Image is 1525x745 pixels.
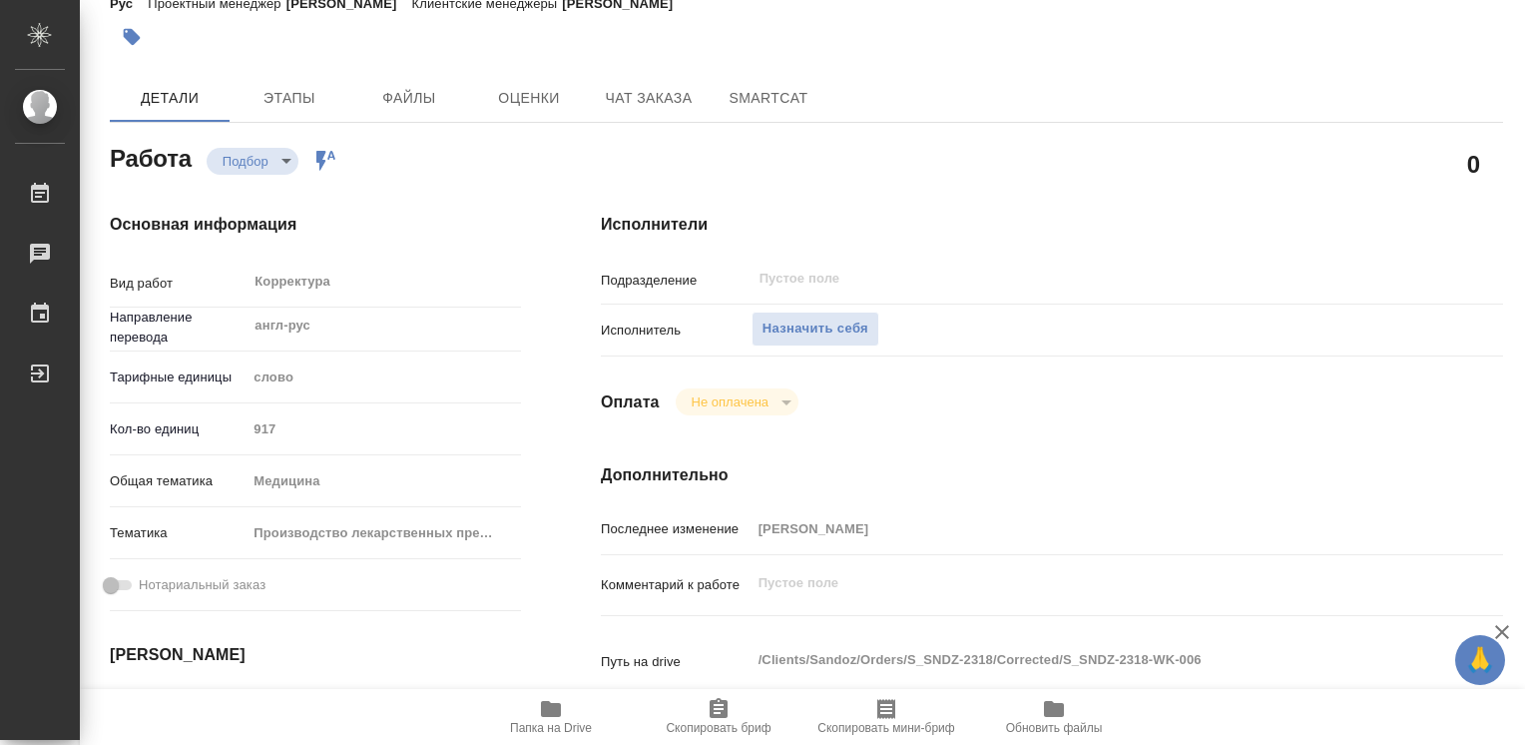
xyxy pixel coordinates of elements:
h4: Основная информация [110,213,521,237]
input: Пустое поле [758,267,1381,291]
div: Производство лекарственных препаратов [247,516,521,550]
span: Этапы [242,86,337,111]
span: Файлы [361,86,457,111]
h4: [PERSON_NAME] [110,643,521,667]
p: Вид работ [110,274,247,294]
button: Не оплачена [686,393,774,410]
p: Исполнитель [601,321,752,341]
textarea: /Clients/Sandoz/Orders/S_SNDZ-2318/Corrected/S_SNDZ-2318-WK-006 [752,643,1428,677]
span: Чат заказа [601,86,697,111]
p: Комментарий к работе [601,575,752,595]
span: Нотариальный заказ [139,575,265,595]
div: слово [247,361,521,394]
button: Подбор [217,153,274,170]
div: Подбор [676,388,798,415]
p: Последнее изменение [601,519,752,539]
span: Обновить файлы [1006,721,1103,735]
input: Пустое поле [752,514,1428,543]
button: Скопировать мини-бриф [802,689,970,745]
div: Медицина [247,464,521,498]
span: Скопировать бриф [666,721,770,735]
span: 🙏 [1463,639,1497,681]
button: 🙏 [1455,635,1505,685]
span: Детали [122,86,218,111]
p: Подразделение [601,271,752,291]
p: Тематика [110,523,247,543]
button: Назначить себя [752,312,879,347]
span: SmartCat [721,86,816,111]
p: Направление перевода [110,308,247,348]
p: Путь на drive [601,652,752,672]
span: Папка на Drive [510,721,592,735]
h4: Дополнительно [601,463,1503,487]
button: Скопировать бриф [635,689,802,745]
div: Подбор [207,148,298,175]
h4: Исполнители [601,213,1503,237]
span: Оценки [481,86,577,111]
span: Назначить себя [762,318,868,341]
span: Скопировать мини-бриф [817,721,954,735]
p: Тарифные единицы [110,368,247,387]
button: Папка на Drive [467,689,635,745]
h4: Оплата [601,390,660,414]
p: Общая тематика [110,471,247,491]
p: Кол-во единиц [110,419,247,439]
input: Пустое поле [247,414,521,443]
h2: Работа [110,139,192,175]
h2: 0 [1467,147,1480,181]
button: Обновить файлы [970,689,1138,745]
button: Добавить тэг [110,15,154,59]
